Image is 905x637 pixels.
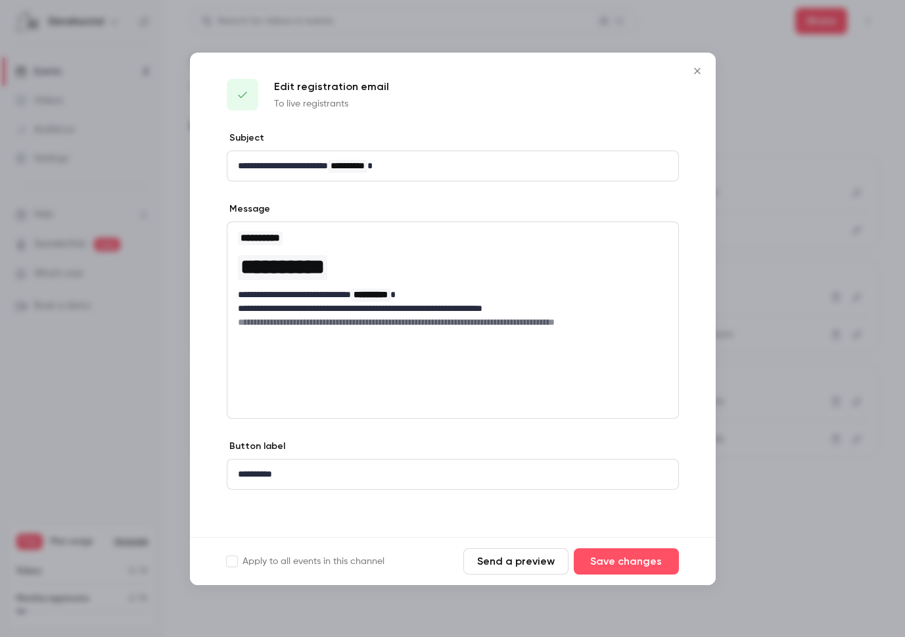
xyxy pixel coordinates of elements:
[227,222,678,337] div: editor
[227,460,678,489] div: editor
[227,131,264,145] label: Subject
[274,97,389,110] p: To live registrants
[684,58,710,84] button: Close
[227,555,384,568] label: Apply to all events in this channel
[463,548,569,575] button: Send a preview
[274,79,389,95] p: Edit registration email
[227,151,678,181] div: editor
[227,440,285,453] label: Button label
[227,202,270,216] label: Message
[574,548,679,575] button: Save changes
